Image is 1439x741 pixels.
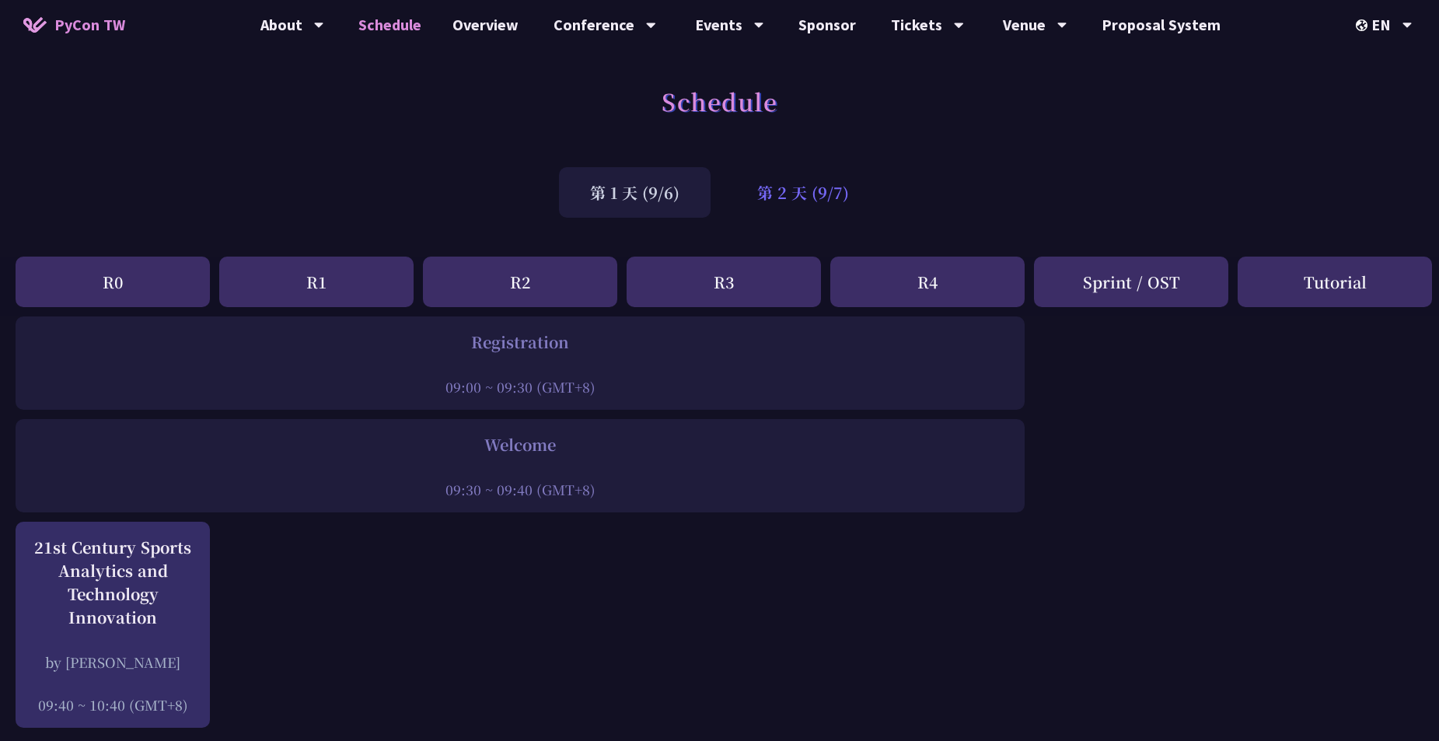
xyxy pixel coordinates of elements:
div: R1 [219,257,414,307]
div: Welcome [23,433,1017,456]
div: Tutorial [1238,257,1432,307]
div: 09:40 ~ 10:40 (GMT+8) [23,695,202,715]
div: 21st Century Sports Analytics and Technology Innovation [23,536,202,629]
div: 09:00 ~ 09:30 (GMT+8) [23,377,1017,397]
div: 第 1 天 (9/6) [559,167,711,218]
span: PyCon TW [54,13,125,37]
div: R2 [423,257,617,307]
a: 21st Century Sports Analytics and Technology Innovation by [PERSON_NAME] 09:40 ~ 10:40 (GMT+8) [23,536,202,715]
div: R3 [627,257,821,307]
img: Home icon of PyCon TW 2025 [23,17,47,33]
div: R4 [830,257,1025,307]
div: Sprint / OST [1034,257,1228,307]
div: Registration [23,330,1017,354]
img: Locale Icon [1356,19,1371,31]
div: 第 2 天 (9/7) [726,167,880,218]
div: 09:30 ~ 09:40 (GMT+8) [23,480,1017,499]
div: R0 [16,257,210,307]
div: by [PERSON_NAME] [23,652,202,672]
h1: Schedule [662,78,777,124]
a: PyCon TW [8,5,141,44]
